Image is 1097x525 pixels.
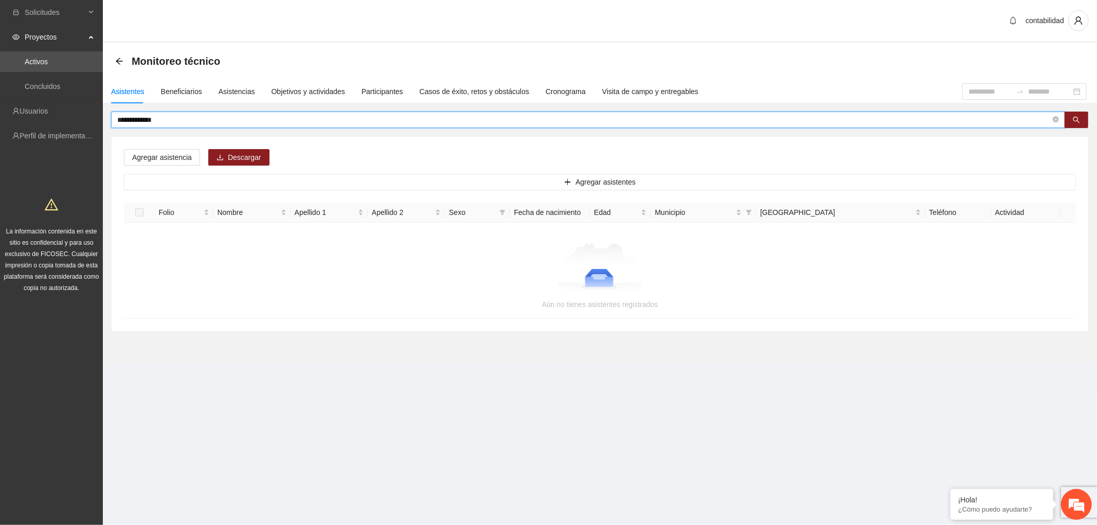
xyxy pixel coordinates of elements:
[958,505,1046,513] p: ¿Cómo puedo ayudarte?
[53,52,173,66] div: Chatee con nosotros ahora
[132,152,192,163] span: Agregar asistencia
[161,86,202,97] div: Beneficiarios
[20,132,100,140] a: Perfil de implementadora
[655,207,734,218] span: Municipio
[25,2,85,23] span: Solicitudes
[558,243,642,295] img: Aún no tienes asistentes registrados
[4,228,99,292] span: La información contenida en este sitio es confidencial y para uso exclusivo de FICOSEC. Cualquier...
[510,203,590,223] th: Fecha de nacimiento
[132,53,220,69] span: Monitoreo técnico
[372,207,433,218] span: Apellido 2
[291,203,368,223] th: Apellido 1
[136,299,1064,310] div: Aún no tienes asistentes registrados
[1053,115,1059,125] span: close-circle
[746,209,752,215] span: filter
[1068,10,1089,31] button: user
[208,149,269,166] button: downloadDescargar
[744,205,754,220] span: filter
[154,203,213,223] th: Folio
[590,203,651,223] th: Edad
[991,203,1060,223] th: Actividad
[115,57,123,66] div: Back
[449,207,495,218] span: Sexo
[45,198,58,211] span: warning
[5,281,196,317] textarea: Escriba su mensaje y pulse “Intro”
[1073,116,1080,124] span: search
[12,33,20,41] span: eye
[295,207,356,218] span: Apellido 1
[1005,12,1021,29] button: bell
[760,207,913,218] span: [GEOGRAPHIC_DATA]
[1005,16,1021,25] span: bell
[546,86,586,97] div: Cronograma
[115,57,123,65] span: arrow-left
[958,496,1046,504] div: ¡Hola!
[228,152,261,163] span: Descargar
[124,149,200,166] button: Agregar asistencia
[1065,112,1088,128] button: search
[213,203,291,223] th: Nombre
[272,86,345,97] div: Objetivos y actividades
[594,207,639,218] span: Edad
[497,205,508,220] span: filter
[1016,87,1024,96] span: to
[124,174,1076,190] button: plusAgregar asistentes
[756,203,925,223] th: Colonia
[564,178,571,187] span: plus
[111,86,145,97] div: Asistentes
[169,5,193,30] div: Minimizar ventana de chat en vivo
[25,27,85,47] span: Proyectos
[1016,87,1024,96] span: swap-right
[368,203,445,223] th: Apellido 2
[651,203,756,223] th: Municipio
[218,207,279,218] span: Nombre
[362,86,403,97] div: Participantes
[1069,16,1088,25] span: user
[576,176,636,188] span: Agregar asistentes
[60,137,142,241] span: Estamos en línea.
[217,154,224,162] span: download
[1026,16,1064,25] span: contabilidad
[1053,116,1059,122] span: close-circle
[219,86,255,97] div: Asistencias
[158,207,201,218] span: Folio
[25,82,60,90] a: Concluidos
[420,86,529,97] div: Casos de éxito, retos y obstáculos
[25,58,48,66] a: Activos
[12,9,20,16] span: inbox
[602,86,698,97] div: Visita de campo y entregables
[499,209,506,215] span: filter
[925,203,991,223] th: Teléfono
[20,107,48,115] a: Usuarios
